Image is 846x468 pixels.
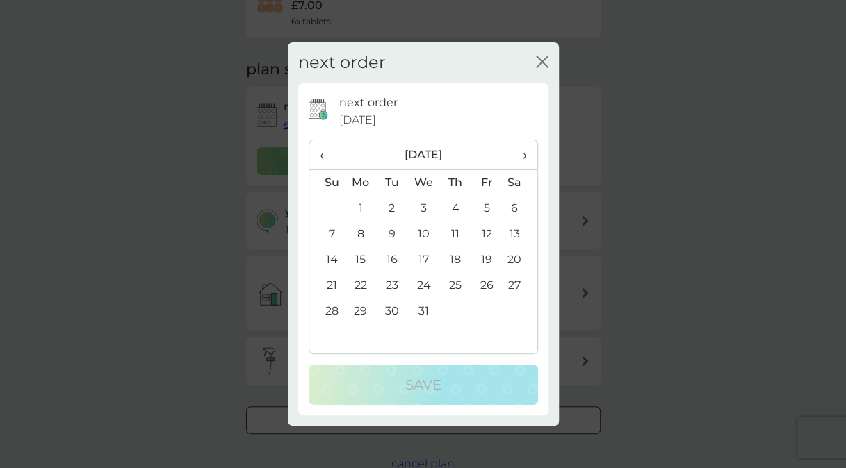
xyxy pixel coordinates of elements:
th: We [407,169,439,196]
p: next order [339,94,398,112]
td: 28 [309,299,345,324]
th: Th [439,169,471,196]
td: 2 [376,196,407,222]
button: close [536,56,548,70]
td: 20 [502,247,537,273]
td: 27 [502,273,537,299]
td: 9 [376,222,407,247]
td: 15 [345,247,377,273]
td: 8 [345,222,377,247]
td: 25 [439,273,471,299]
td: 14 [309,247,345,273]
td: 16 [376,247,407,273]
th: [DATE] [345,140,503,170]
th: Fr [471,169,503,196]
td: 1 [345,196,377,222]
td: 23 [376,273,407,299]
td: 29 [345,299,377,324]
td: 21 [309,273,345,299]
td: 18 [439,247,471,273]
td: 22 [345,273,377,299]
td: 5 [471,196,503,222]
h2: next order [298,53,386,73]
th: Sa [502,169,537,196]
td: 4 [439,196,471,222]
th: Mo [345,169,377,196]
p: Save [405,374,441,396]
td: 19 [471,247,503,273]
td: 12 [471,222,503,247]
span: › [512,140,526,169]
td: 11 [439,222,471,247]
td: 31 [407,299,439,324]
td: 17 [407,247,439,273]
td: 7 [309,222,345,247]
th: Tu [376,169,407,196]
td: 30 [376,299,407,324]
span: ‹ [320,140,334,169]
button: Save [309,365,538,405]
td: 13 [502,222,537,247]
td: 24 [407,273,439,299]
th: Su [309,169,345,196]
td: 3 [407,196,439,222]
td: 10 [407,222,439,247]
span: [DATE] [339,111,376,129]
td: 6 [502,196,537,222]
td: 26 [471,273,503,299]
